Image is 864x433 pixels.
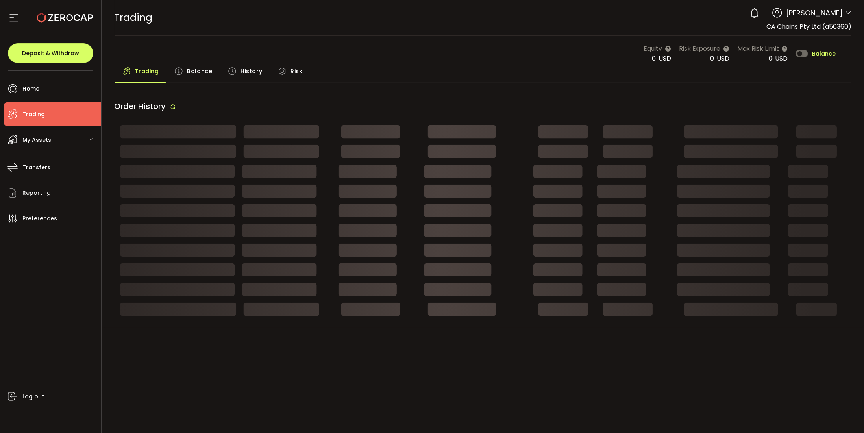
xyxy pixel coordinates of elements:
span: 0 [652,54,656,63]
span: Trading [135,63,159,79]
span: 0 [710,54,714,63]
span: USD [659,54,671,63]
span: USD [717,54,729,63]
span: My Assets [22,134,51,146]
span: Home [22,83,39,94]
span: Preferences [22,213,57,224]
span: 0 [769,54,773,63]
span: Reporting [22,187,51,199]
span: Trading [115,11,153,24]
span: Balance [812,51,836,56]
span: Trading [22,109,45,120]
span: Risk Exposure [679,44,721,54]
span: Deposit & Withdraw [22,50,79,56]
span: USD [775,54,788,63]
span: Log out [22,391,44,402]
span: CA Chains Pty Ltd (a56360) [766,22,851,31]
span: Risk [290,63,302,79]
span: Balance [187,63,212,79]
button: Deposit & Withdraw [8,43,93,63]
span: Transfers [22,162,50,173]
span: Max Risk Limit [737,44,779,54]
span: Equity [644,44,662,54]
span: Order History [115,101,166,112]
span: History [241,63,262,79]
span: [PERSON_NAME] [786,7,843,18]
